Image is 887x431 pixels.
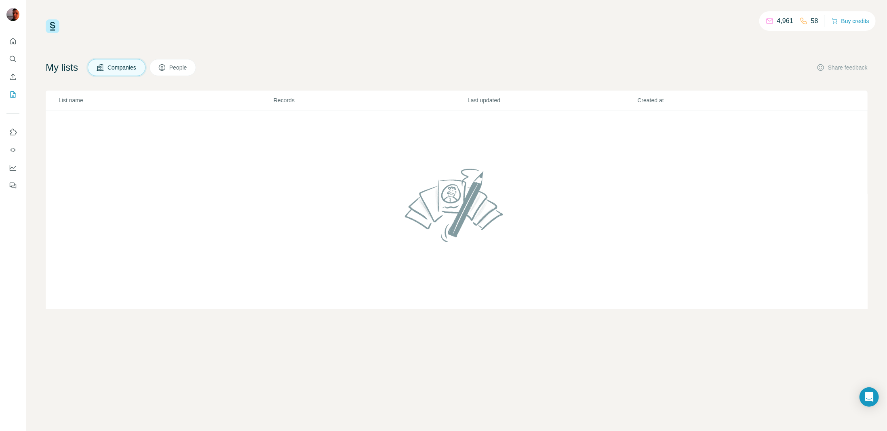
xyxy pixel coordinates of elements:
p: Last updated [468,96,636,104]
p: 4,961 [777,16,793,26]
p: 58 [811,16,818,26]
img: Surfe Logo [46,19,59,33]
button: Buy credits [832,15,869,27]
h4: My lists [46,61,78,74]
p: Created at [638,96,807,104]
button: Dashboard [6,161,19,175]
button: Share feedback [817,63,868,72]
span: People [169,63,188,72]
button: Search [6,52,19,66]
p: List name [59,96,273,104]
img: Avatar [6,8,19,21]
button: Feedback [6,178,19,193]
button: Enrich CSV [6,70,19,84]
button: Use Surfe on LinkedIn [6,125,19,139]
button: Quick start [6,34,19,49]
img: No lists found [402,162,512,248]
p: Records [274,96,467,104]
button: Use Surfe API [6,143,19,157]
button: My lists [6,87,19,102]
span: Companies [107,63,137,72]
div: Open Intercom Messenger [860,387,879,407]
